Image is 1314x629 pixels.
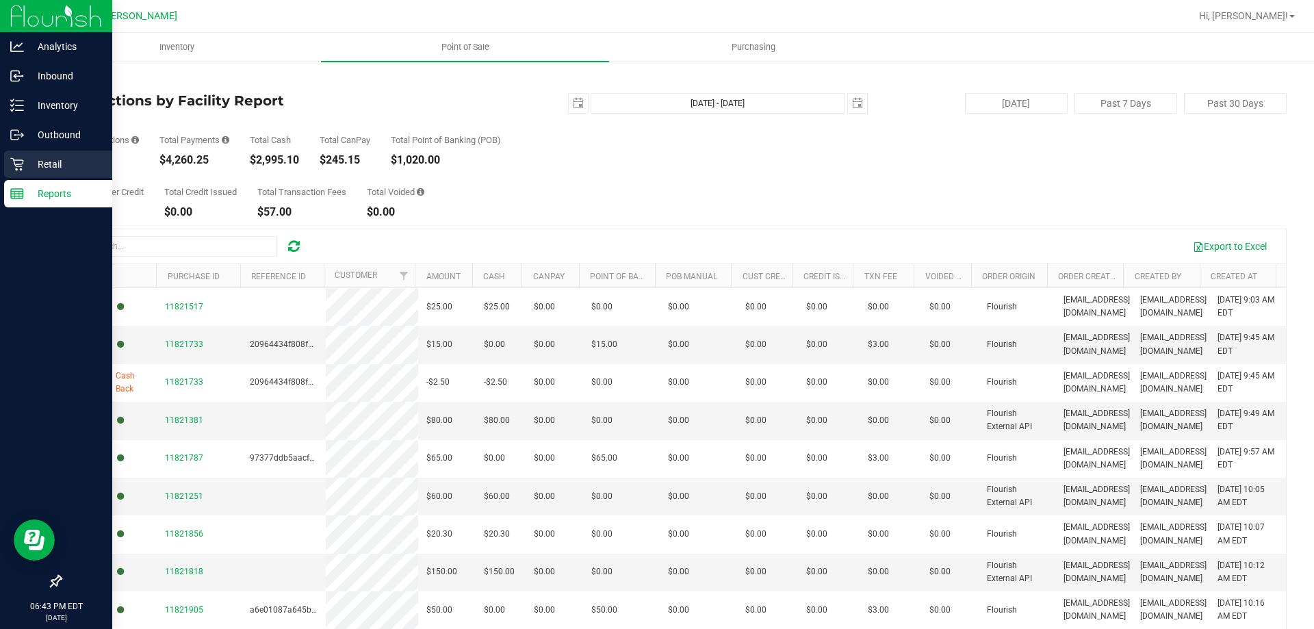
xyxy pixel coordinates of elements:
[484,604,505,617] span: $0.00
[1184,235,1276,258] button: Export to Excel
[141,41,213,53] span: Inventory
[1074,93,1177,114] button: Past 7 Days
[806,338,827,351] span: $0.00
[484,565,515,578] span: $150.00
[806,528,827,541] span: $0.00
[1064,446,1130,472] span: [EMAIL_ADDRESS][DOMAIN_NAME]
[868,300,889,313] span: $0.00
[251,272,306,281] a: Reference ID
[929,452,951,465] span: $0.00
[165,491,203,501] span: 11821251
[165,567,203,576] span: 11821818
[806,300,827,313] span: $0.00
[533,272,565,281] a: CanPay
[929,490,951,503] span: $0.00
[987,604,1017,617] span: Flourish
[745,565,766,578] span: $0.00
[1140,521,1207,547] span: [EMAIL_ADDRESS][DOMAIN_NAME]
[1218,331,1278,357] span: [DATE] 9:45 AM EDT
[165,302,203,311] span: 11821517
[668,414,689,427] span: $0.00
[426,604,452,617] span: $50.00
[868,604,889,617] span: $3.00
[806,414,827,427] span: $0.00
[250,155,299,166] div: $2,995.10
[591,300,613,313] span: $0.00
[165,415,203,425] span: 11821381
[426,272,461,281] a: Amount
[24,127,106,143] p: Outbound
[1140,370,1207,396] span: [EMAIL_ADDRESS][DOMAIN_NAME]
[484,490,510,503] span: $60.00
[24,38,106,55] p: Analytics
[668,338,689,351] span: $0.00
[417,188,424,196] i: Sum of all voided payment transaction amounts, excluding tips and transaction fees.
[929,604,951,617] span: $0.00
[320,136,370,144] div: Total CanPay
[1064,407,1130,433] span: [EMAIL_ADDRESS][DOMAIN_NAME]
[534,604,555,617] span: $0.00
[609,33,897,62] a: Purchasing
[257,207,346,218] div: $57.00
[806,452,827,465] span: $0.00
[484,414,510,427] span: $80.00
[987,559,1047,585] span: Flourish External API
[534,338,555,351] span: $0.00
[367,188,424,196] div: Total Voided
[335,270,377,280] a: Customer
[426,452,452,465] span: $65.00
[484,338,505,351] span: $0.00
[925,272,993,281] a: Voided Payment
[102,10,177,22] span: [PERSON_NAME]
[590,272,687,281] a: Point of Banking (POB)
[1218,294,1278,320] span: [DATE] 9:03 AM EDT
[391,136,501,144] div: Total Point of Banking (POB)
[806,490,827,503] span: $0.00
[1140,294,1207,320] span: [EMAIL_ADDRESS][DOMAIN_NAME]
[367,207,424,218] div: $0.00
[534,452,555,465] span: $0.00
[257,188,346,196] div: Total Transaction Fees
[929,528,951,541] span: $0.00
[806,604,827,617] span: $0.00
[987,376,1017,389] span: Flourish
[222,136,229,144] i: Sum of all successful, non-voided payment transaction amounts, excluding tips and transaction fees.
[159,136,229,144] div: Total Payments
[803,272,860,281] a: Credit Issued
[591,452,617,465] span: $65.00
[250,136,299,144] div: Total Cash
[591,528,613,541] span: $0.00
[868,452,889,465] span: $3.00
[1140,483,1207,509] span: [EMAIL_ADDRESS][DOMAIN_NAME]
[10,128,24,142] inline-svg: Outbound
[534,565,555,578] span: $0.00
[6,613,106,623] p: [DATE]
[484,300,510,313] span: $25.00
[426,414,452,427] span: $80.00
[164,188,237,196] div: Total Credit Issued
[426,376,450,389] span: -$2.50
[1135,272,1181,281] a: Created By
[24,156,106,172] p: Retail
[1218,446,1278,472] span: [DATE] 9:57 AM EDT
[1218,370,1278,396] span: [DATE] 9:45 AM EDT
[534,300,555,313] span: $0.00
[484,376,507,389] span: -$2.50
[168,272,220,281] a: Purchase ID
[14,519,55,561] iframe: Resource center
[1218,407,1278,433] span: [DATE] 9:49 AM EDT
[591,376,613,389] span: $0.00
[1140,331,1207,357] span: [EMAIL_ADDRESS][DOMAIN_NAME]
[10,187,24,201] inline-svg: Reports
[745,300,766,313] span: $0.00
[423,41,508,53] span: Point of Sale
[987,407,1047,433] span: Flourish External API
[1064,331,1130,357] span: [EMAIL_ADDRESS][DOMAIN_NAME]
[131,136,139,144] i: Count of all successful payment transactions, possibly including voids, refunds, and cash-back fr...
[534,528,555,541] span: $0.00
[426,338,452,351] span: $15.00
[1140,559,1207,585] span: [EMAIL_ADDRESS][DOMAIN_NAME]
[591,565,613,578] span: $0.00
[1218,521,1278,547] span: [DATE] 10:07 AM EDT
[868,528,889,541] span: $0.00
